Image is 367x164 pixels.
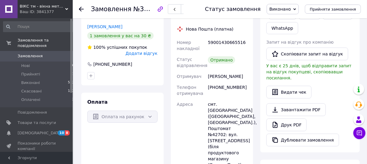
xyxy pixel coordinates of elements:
span: Показники роботи компанії [18,141,56,152]
div: [PERSON_NAME] [207,71,248,82]
input: Пошук [3,21,75,32]
span: 10 [58,130,65,136]
span: Замовлення [91,5,132,13]
span: Виконано [269,7,291,12]
a: [PERSON_NAME] [87,24,122,29]
span: Додати відгук [125,51,157,56]
span: Отримувач [177,74,202,79]
span: 122 [68,89,74,94]
span: Скасовані [21,89,42,94]
div: успішних покупок [87,44,147,50]
span: 100% [93,45,105,50]
div: Отримано [208,56,235,64]
span: Прийняти замовлення [310,7,356,12]
button: Скопіювати запит на відгук [266,48,348,60]
a: Завантажити PDF [266,103,326,116]
span: Запит на відгук про компанію [266,40,334,45]
span: Оплата [87,99,108,105]
span: Замовлення [18,53,43,59]
div: Нова Пошта (платна) [185,26,235,32]
span: Статус відправлення [177,57,208,68]
span: 522 [68,80,74,85]
span: Повідомлення [18,110,47,115]
span: Номер накладної [177,40,200,51]
button: Видати чек [266,86,312,99]
span: Прийняті [21,72,40,77]
span: 0 [72,63,74,69]
div: [PHONE_NUMBER] [93,61,133,67]
div: Ваш ID: 3841377 [20,9,73,15]
div: 59001430665516 [207,37,248,54]
a: Друк PDF [266,119,307,131]
span: Замовлення та повідомлення [18,38,73,49]
span: ВІКС тм - вікна металопластикові [20,4,65,9]
span: Оплачені [21,97,40,102]
a: WhatsApp [266,22,298,34]
span: 8 [65,130,70,136]
span: Телефон отримувача [177,85,203,96]
div: Статус замовлення [205,6,261,12]
button: Дублювати замовлення [266,134,339,146]
span: 2 [72,97,74,102]
span: 1 [72,72,74,77]
span: №356233509 [133,5,176,13]
button: Прийняти замовлення [305,5,361,14]
span: У вас є 25 днів, щоб відправити запит на відгук покупцеві, скопіювавши посилання. [266,63,352,80]
button: Чат з покупцем [353,127,365,139]
div: 1 замовлення у вас на 30 ₴ [87,32,154,39]
span: Нові [21,63,30,69]
span: Виконані [21,80,40,85]
div: [PHONE_NUMBER] [207,82,248,99]
span: Товари та послуги [18,120,56,126]
span: Адреса [177,102,193,107]
div: Повернутися назад [79,6,84,12]
span: [DEMOGRAPHIC_DATA] [18,130,62,136]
